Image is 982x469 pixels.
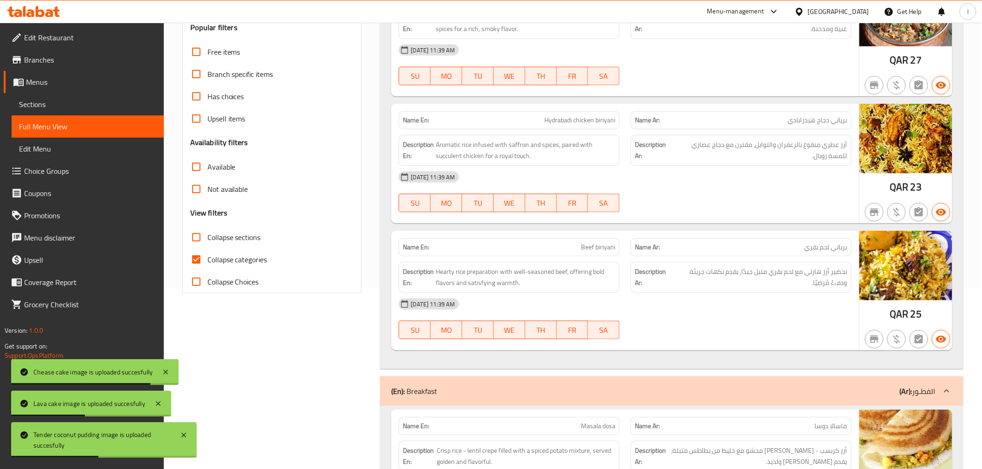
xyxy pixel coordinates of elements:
p: Breakfast [391,386,437,397]
a: Full Menu View [12,115,164,138]
button: Purchased item [887,76,906,95]
span: [DATE] 11:39 AM [407,46,459,55]
strong: Description En: [403,139,434,162]
button: WE [494,67,525,85]
button: WE [494,194,525,212]
span: Beef biriyani [581,242,615,252]
span: QAR [890,178,909,196]
span: Branch specific items [207,69,273,80]
span: I [967,6,969,17]
span: Collapse sections [207,232,261,243]
span: SA [592,196,616,210]
span: TH [529,196,553,210]
span: SU [403,323,427,337]
strong: Name En: [403,421,429,431]
span: Hearty rice preparation with well-seasoned beef, offering bold flavors and satisfying warmth. [436,266,615,289]
b: (En): [391,384,405,398]
button: FR [557,321,588,339]
span: Branches [24,54,156,65]
button: MO [431,194,462,212]
button: MO [431,321,462,339]
span: Aromatic rice infused with saffron and spices, paired with succulent chicken for a royal touch. [436,139,615,162]
h3: View filters [190,208,228,218]
span: Free items [207,46,240,57]
button: TU [462,321,494,339]
span: QAR [890,305,909,323]
span: Collapse Choices [207,276,259,287]
a: Grocery Checklist [4,293,164,316]
a: Coverage Report [4,271,164,293]
span: SA [592,70,616,83]
span: TU [466,323,490,337]
span: Fragrant rice dish layered with tender mutton, slow-cooked with spices for a rich, smoky flavor. [436,12,615,35]
button: FR [557,194,588,212]
button: SA [588,194,620,212]
span: SU [403,70,427,83]
span: SU [403,196,427,210]
button: Available [932,203,950,222]
span: Grocery Checklist [24,299,156,310]
span: ماسالا دوسا [815,421,847,431]
div: Tender coconut pudding image is uploaded succesfully [33,430,171,450]
span: أرز عطري منقوع بالزعفران والتوابل، مقترن مع دجاج عصاري للمسة رويال. [673,139,847,162]
span: برياني لحم بقري [805,242,847,252]
strong: Description En: [403,445,435,468]
a: Upsell [4,249,164,271]
button: SA [588,67,620,85]
span: Masala dosa [581,421,615,431]
a: Menus [4,71,164,93]
button: Not branch specific item [865,76,884,95]
span: Get support on: [5,340,47,352]
strong: Description Ar: [635,266,671,289]
button: SU [399,67,431,85]
span: Collapse categories [207,254,267,265]
span: [DATE] 11:39 AM [407,173,459,182]
span: Full Menu View [19,121,156,132]
button: TH [525,194,557,212]
button: SA [588,321,620,339]
a: Choice Groups [4,160,164,182]
button: Purchased item [887,203,906,222]
span: TH [529,323,553,337]
a: Menu disclaimer [4,227,164,249]
button: Purchased item [887,330,906,349]
span: Not available [207,184,248,195]
button: TH [525,321,557,339]
span: Upsell [24,254,156,266]
span: Menu disclaimer [24,232,156,243]
button: SU [399,194,431,212]
span: WE [497,70,522,83]
span: Has choices [207,91,244,102]
img: Beef_biriyani638946675192395174.jpg [859,231,952,300]
span: Available [207,161,236,172]
span: FR [561,196,585,210]
span: Hydrabadi chicken biriyani [544,115,615,125]
button: TU [462,67,494,85]
button: Available [932,330,950,349]
strong: Name Ar: [635,421,660,431]
h3: Popular filters [190,22,354,33]
strong: Description En: [403,12,434,35]
span: WE [497,323,522,337]
div: Lava cake image is uploaded succesfully [33,399,145,409]
button: Not branch specific item [865,203,884,222]
span: SA [592,323,616,337]
span: WE [497,196,522,210]
span: Choice Groups [24,165,156,177]
span: Version: [5,324,27,336]
button: TU [462,194,494,212]
span: 27 [911,51,922,69]
span: طبق أرز معطر طبقات مع ضأن تندر، مطبوخ ببطء مع التوابل لنكهة غنية ومدخنة. [670,12,847,35]
button: Not has choices [910,76,928,95]
button: Not branch specific item [865,330,884,349]
span: Sections [19,99,156,110]
strong: Name En: [403,242,429,252]
strong: Description Ar: [635,12,668,35]
span: 25 [911,305,922,323]
div: Menu-management [707,6,764,17]
button: Not has choices [910,330,928,349]
button: TH [525,67,557,85]
span: 1.0.0 [29,324,43,336]
span: TU [466,196,490,210]
button: FR [557,67,588,85]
